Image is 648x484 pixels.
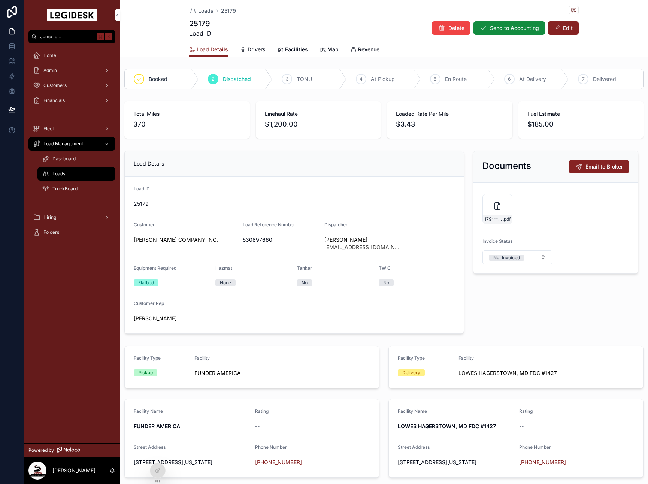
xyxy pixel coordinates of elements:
[134,315,177,322] span: [PERSON_NAME]
[189,18,211,29] h1: 25179
[43,67,57,73] span: Admin
[240,43,266,58] a: Drivers
[28,49,115,62] a: Home
[482,250,553,264] button: Select Button
[134,300,164,306] span: Customer Rep
[134,408,163,414] span: Facility Name
[189,43,228,57] a: Load Details
[134,444,166,450] span: Street Address
[37,167,115,181] a: Loads
[302,279,308,286] div: No
[194,369,241,377] a: FUNDER AMERICA
[278,43,308,58] a: Facilities
[138,369,153,376] div: Pickup
[212,76,214,82] span: 2
[255,459,302,466] a: [PHONE_NUMBER]
[569,160,629,173] button: Email to Broker
[28,30,115,43] button: Jump to...K
[221,7,236,15] a: 25179
[482,160,531,172] h2: Documents
[28,137,115,151] a: Load Management
[28,94,115,107] a: Financials
[285,46,308,53] span: Facilities
[327,46,339,53] span: Map
[519,408,533,414] span: Rating
[482,238,512,244] span: Invoice Status
[43,97,65,103] span: Financials
[398,444,430,450] span: Street Address
[324,236,400,243] span: [PERSON_NAME]
[28,211,115,224] a: Hiring
[52,156,76,162] span: Dashboard
[223,75,251,83] span: Dispatched
[351,43,379,58] a: Revenue
[593,75,616,83] span: Delivered
[52,467,96,474] p: [PERSON_NAME]
[28,226,115,239] a: Folders
[371,75,395,83] span: At Pickup
[265,110,372,118] span: Linehaul Rate
[43,141,83,147] span: Load Management
[215,265,232,271] span: Hazmat
[28,79,115,92] a: Customers
[149,75,167,83] span: Booked
[519,444,551,450] span: Phone Number
[255,408,269,414] span: Rating
[37,182,115,196] a: TruckBoard
[358,46,379,53] span: Revenue
[197,46,228,53] span: Load Details
[43,214,56,220] span: Hiring
[527,110,635,118] span: Fuel Estimate
[47,9,97,21] img: App logo
[243,222,295,227] span: Load Reference Number
[324,222,348,227] span: Dispatcher
[189,29,211,38] span: Load ID
[134,236,218,243] a: [PERSON_NAME] COMPANY INC.
[582,76,585,82] span: 7
[138,279,154,286] div: Flatbed
[198,7,214,15] span: Loads
[519,423,524,430] span: --
[490,24,539,32] span: Send to Accounting
[458,355,474,361] span: Facility
[360,76,363,82] span: 4
[396,119,503,130] span: $3.43
[255,444,287,450] span: Phone Number
[134,265,176,271] span: Equipment Required
[43,82,67,88] span: Customers
[432,21,470,35] button: Delete
[396,110,503,118] span: Loaded Rate Per Mile
[43,52,56,58] span: Home
[493,255,520,261] div: Not Invoiced
[398,423,496,429] strong: LOWES HAGERSTOWN, MD FDC #1427
[484,216,503,222] span: 179---10-8-to-10-9---CHR---1200.00
[286,76,288,82] span: 3
[519,459,566,466] a: [PHONE_NUMBER]
[379,265,391,271] span: TWIC
[194,355,210,361] span: Facility
[52,171,65,177] span: Loads
[458,369,557,377] a: LOWES HAGERSTOWN, MD FDC #1427
[527,119,635,130] span: $185.00
[434,76,436,82] span: 5
[28,64,115,77] a: Admin
[473,21,545,35] button: Send to Accounting
[43,126,54,132] span: Fleet
[402,369,420,376] div: Delivery
[324,236,400,251] a: [PERSON_NAME][EMAIL_ADDRESS][DOMAIN_NAME]
[297,75,312,83] span: TONU
[248,46,266,53] span: Drivers
[548,21,579,35] button: Edit
[52,186,78,192] span: TruckBoard
[448,24,464,32] span: Delete
[398,355,425,361] span: Facility Type
[134,355,161,361] span: Facility Type
[398,459,513,466] span: [STREET_ADDRESS][US_STATE]
[220,279,231,286] div: None
[37,152,115,166] a: Dashboard
[445,75,467,83] span: En Route
[134,200,373,208] span: 25179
